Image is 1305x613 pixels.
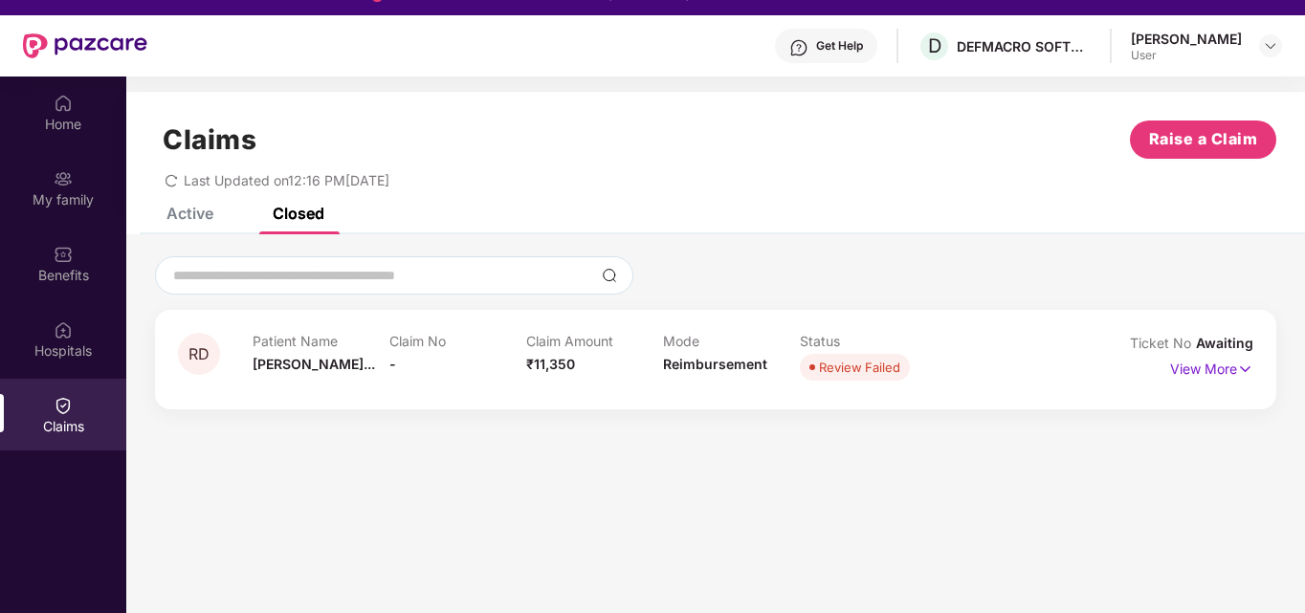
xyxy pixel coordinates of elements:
[23,33,147,58] img: New Pazcare Logo
[800,333,937,349] p: Status
[928,34,941,57] span: D
[165,172,178,188] span: redo
[1170,354,1253,380] p: View More
[54,169,73,188] img: svg+xml;base64,PHN2ZyB3aWR0aD0iMjAiIGhlaWdodD0iMjAiIHZpZXdCb3g9IjAgMCAyMCAyMCIgZmlsbD0ibm9uZSIgeG...
[188,346,210,362] span: RD
[54,245,73,264] img: svg+xml;base64,PHN2ZyBpZD0iQmVuZWZpdHMiIHhtbG5zPSJodHRwOi8vd3d3LnczLm9yZy8yMDAwL3N2ZyIgd2lkdGg9Ij...
[54,396,73,415] img: svg+xml;base64,PHN2ZyBpZD0iQ2xhaW0iIHhtbG5zPSJodHRwOi8vd3d3LnczLm9yZy8yMDAwL3N2ZyIgd2lkdGg9IjIwIi...
[54,94,73,113] img: svg+xml;base64,PHN2ZyBpZD0iSG9tZSIgeG1sbnM9Imh0dHA6Ly93d3cudzMub3JnLzIwMDAvc3ZnIiB3aWR0aD0iMjAiIG...
[663,356,767,372] span: Reimbursement
[273,204,324,223] div: Closed
[526,333,663,349] p: Claim Amount
[1263,38,1278,54] img: svg+xml;base64,PHN2ZyBpZD0iRHJvcGRvd24tMzJ4MzIiIHhtbG5zPSJodHRwOi8vd3d3LnczLm9yZy8yMDAwL3N2ZyIgd2...
[957,37,1091,55] div: DEFMACRO SOFTWARE PRIVATE LIMITED
[1130,120,1276,159] button: Raise a Claim
[253,356,375,372] span: [PERSON_NAME]...
[253,333,389,349] p: Patient Name
[184,172,389,188] span: Last Updated on 12:16 PM[DATE]
[816,38,863,54] div: Get Help
[1149,127,1258,151] span: Raise a Claim
[819,358,900,377] div: Review Failed
[789,38,808,57] img: svg+xml;base64,PHN2ZyBpZD0iSGVscC0zMngzMiIgeG1sbnM9Imh0dHA6Ly93d3cudzMub3JnLzIwMDAvc3ZnIiB3aWR0aD...
[1196,335,1253,351] span: Awaiting
[526,356,575,372] span: ₹11,350
[166,204,213,223] div: Active
[389,356,396,372] span: -
[54,320,73,339] img: svg+xml;base64,PHN2ZyBpZD0iSG9zcGl0YWxzIiB4bWxucz0iaHR0cDovL3d3dy53My5vcmcvMjAwMC9zdmciIHdpZHRoPS...
[389,333,526,349] p: Claim No
[163,123,256,156] h1: Claims
[1237,359,1253,380] img: svg+xml;base64,PHN2ZyB4bWxucz0iaHR0cDovL3d3dy53My5vcmcvMjAwMC9zdmciIHdpZHRoPSIxNyIgaGVpZ2h0PSIxNy...
[1131,30,1242,48] div: [PERSON_NAME]
[663,333,800,349] p: Mode
[1130,335,1196,351] span: Ticket No
[1131,48,1242,63] div: User
[602,268,617,283] img: svg+xml;base64,PHN2ZyBpZD0iU2VhcmNoLTMyeDMyIiB4bWxucz0iaHR0cDovL3d3dy53My5vcmcvMjAwMC9zdmciIHdpZH...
